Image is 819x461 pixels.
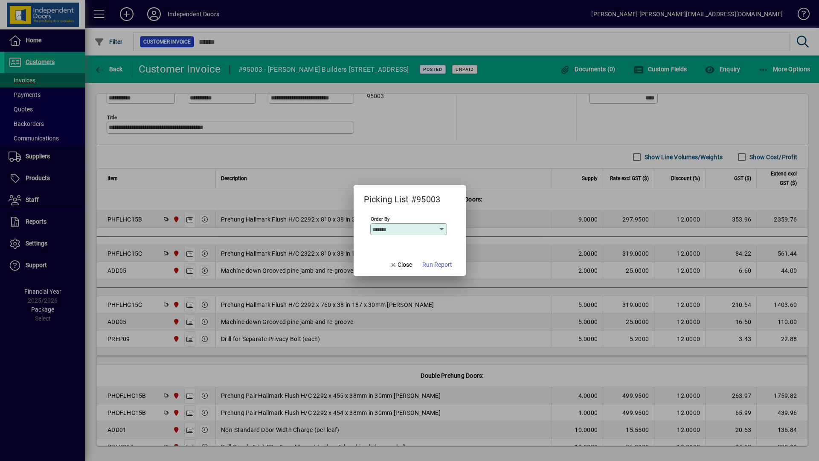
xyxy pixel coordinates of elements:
[422,260,452,269] span: Run Report
[371,216,389,222] mat-label: Order By
[354,185,451,206] h2: Picking List #95003
[390,260,412,269] span: Close
[386,257,415,272] button: Close
[419,257,456,272] button: Run Report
